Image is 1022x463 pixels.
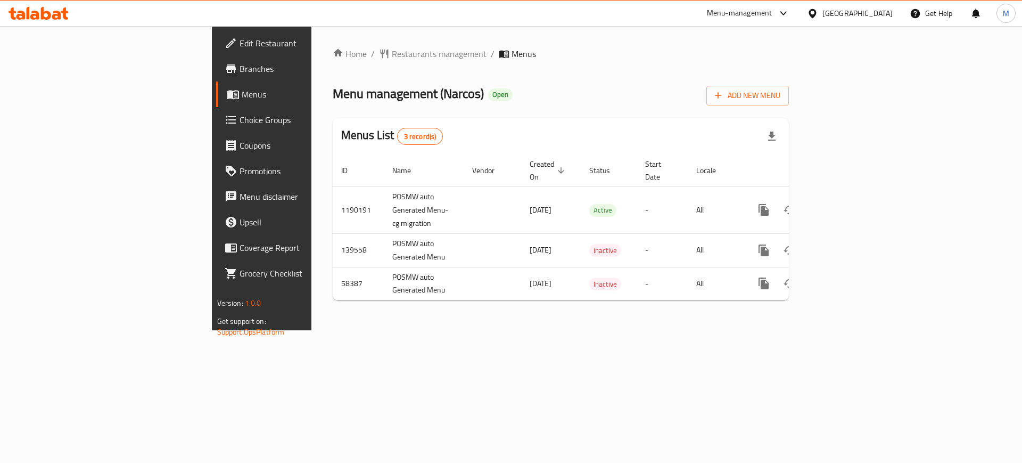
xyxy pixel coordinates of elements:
[333,82,484,105] span: Menu management ( Narcos )
[216,184,383,209] a: Menu disclaimer
[379,47,487,60] a: Restaurants management
[715,89,780,102] span: Add New Menu
[589,245,621,257] span: Inactive
[688,233,743,267] td: All
[397,128,443,145] div: Total records count
[589,164,624,177] span: Status
[341,127,443,145] h2: Menus List
[777,238,802,263] button: Change Status
[759,124,785,149] div: Export file
[240,62,374,75] span: Branches
[512,47,536,60] span: Menus
[217,314,266,328] span: Get support on:
[637,186,688,233] td: -
[589,278,621,290] div: Inactive
[217,296,243,310] span: Version:
[589,204,616,216] span: Active
[240,113,374,126] span: Choice Groups
[706,86,789,105] button: Add New Menu
[240,241,374,254] span: Coverage Report
[822,7,893,19] div: [GEOGRAPHIC_DATA]
[384,186,464,233] td: POSMW auto Generated Menu-cg migration
[216,235,383,261] a: Coverage Report
[530,158,568,183] span: Created On
[245,296,261,310] span: 1.0.0
[751,271,777,296] button: more
[240,267,374,280] span: Grocery Checklist
[688,267,743,300] td: All
[751,238,777,263] button: more
[589,204,616,217] div: Active
[240,190,374,203] span: Menu disclaimer
[240,37,374,50] span: Edit Restaurant
[589,278,621,290] span: Inactive
[751,197,777,223] button: more
[488,90,513,99] span: Open
[341,164,361,177] span: ID
[333,155,862,301] table: enhanced table
[530,243,551,257] span: [DATE]
[216,82,383,107] a: Menus
[530,203,551,217] span: [DATE]
[216,261,383,286] a: Grocery Checklist
[472,164,508,177] span: Vendor
[216,56,383,82] a: Branches
[216,209,383,235] a: Upsell
[333,47,789,60] nav: breadcrumb
[240,165,374,177] span: Promotions
[637,267,688,300] td: -
[384,267,464,300] td: POSMW auto Generated Menu
[777,271,802,296] button: Change Status
[392,47,487,60] span: Restaurants management
[240,139,374,152] span: Coupons
[242,88,374,101] span: Menus
[777,197,802,223] button: Change Status
[707,7,772,20] div: Menu-management
[398,132,443,142] span: 3 record(s)
[696,164,730,177] span: Locale
[217,325,285,339] a: Support.OpsPlatform
[637,233,688,267] td: -
[530,277,551,290] span: [DATE]
[392,164,425,177] span: Name
[645,158,675,183] span: Start Date
[743,155,862,187] th: Actions
[240,216,374,229] span: Upsell
[216,158,383,184] a: Promotions
[488,88,513,101] div: Open
[216,107,383,133] a: Choice Groups
[216,133,383,158] a: Coupons
[491,47,494,60] li: /
[688,186,743,233] td: All
[216,30,383,56] a: Edit Restaurant
[1003,7,1009,19] span: M
[384,233,464,267] td: POSMW auto Generated Menu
